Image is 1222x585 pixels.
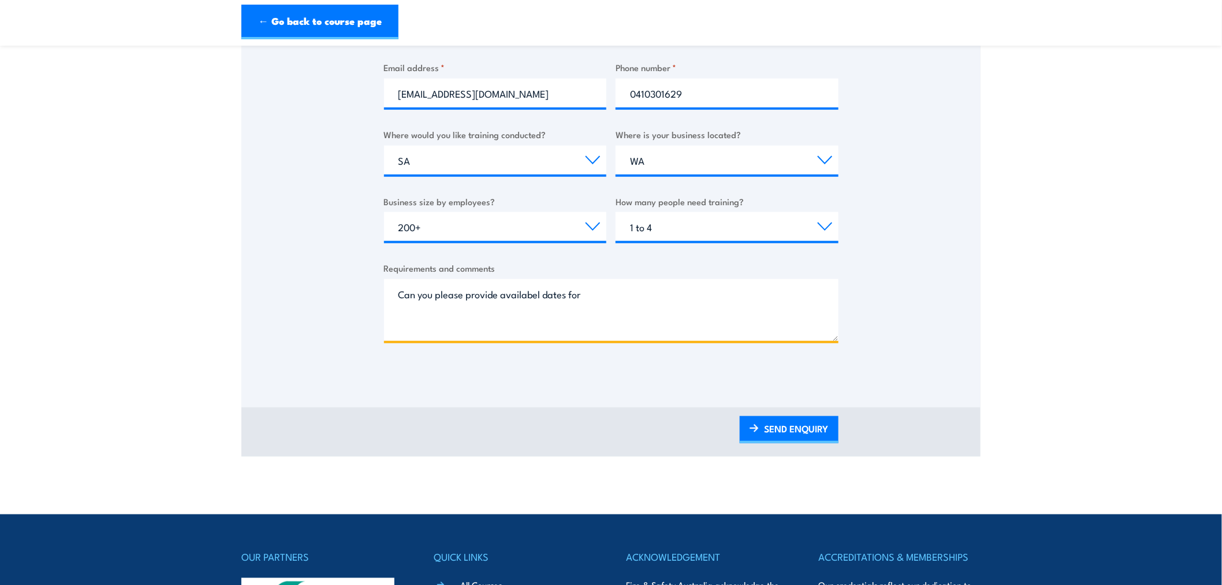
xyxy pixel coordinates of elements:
label: Email address [384,61,607,74]
label: How many people need training? [616,195,839,208]
a: ← Go back to course page [241,5,398,39]
h4: ACKNOWLEDGEMENT [627,549,788,565]
label: Requirements and comments [384,261,839,275]
a: SEND ENQUIRY [740,416,839,443]
h4: ACCREDITATIONS & MEMBERSHIPS [819,549,981,565]
label: Business size by employees? [384,195,607,208]
label: Where is your business located? [616,128,839,141]
h4: OUR PARTNERS [241,549,403,565]
label: Where would you like training conducted? [384,128,607,141]
h4: QUICK LINKS [434,549,595,565]
label: Phone number [616,61,839,74]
